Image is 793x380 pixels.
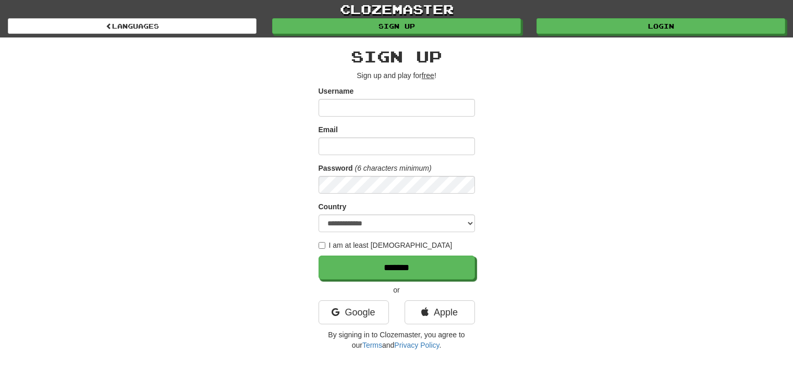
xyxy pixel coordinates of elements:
[319,330,475,350] p: By signing in to Clozemaster, you agree to our and .
[319,285,475,295] p: or
[319,48,475,65] h2: Sign up
[394,341,439,349] a: Privacy Policy
[362,341,382,349] a: Terms
[405,300,475,324] a: Apple
[355,164,432,172] em: (6 characters minimum)
[422,71,434,80] u: free
[319,242,325,249] input: I am at least [DEMOGRAPHIC_DATA]
[319,86,354,96] label: Username
[319,70,475,81] p: Sign up and play for !
[319,300,389,324] a: Google
[319,124,338,135] label: Email
[8,18,257,34] a: Languages
[319,240,453,250] label: I am at least [DEMOGRAPHIC_DATA]
[319,201,347,212] label: Country
[319,163,353,173] label: Password
[536,18,785,34] a: Login
[272,18,521,34] a: Sign up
